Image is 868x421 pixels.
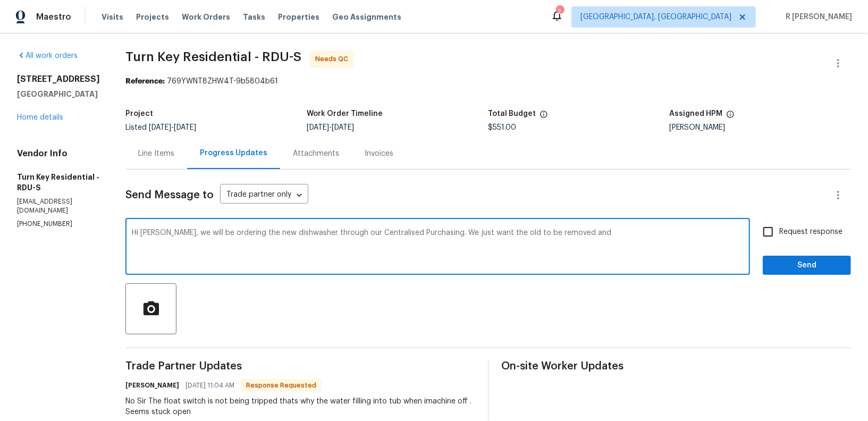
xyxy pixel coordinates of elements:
div: [PERSON_NAME] [670,124,851,131]
span: [DATE] [307,124,329,131]
h5: Total Budget [488,110,536,117]
span: Needs QC [315,54,352,64]
span: Projects [136,12,169,22]
div: Attachments [293,148,339,159]
h2: [STREET_ADDRESS] [17,74,100,85]
div: Line Items [138,148,174,159]
h5: Assigned HPM [670,110,723,117]
span: Maestro [36,12,71,22]
b: Reference: [125,78,165,85]
span: - [149,124,196,131]
span: Geo Assignments [332,12,401,22]
span: On-site Worker Updates [502,361,852,372]
span: Work Orders [182,12,230,22]
p: [EMAIL_ADDRESS][DOMAIN_NAME] [17,197,100,215]
a: All work orders [17,52,78,60]
span: Listed [125,124,196,131]
span: [DATE] [149,124,171,131]
span: [DATE] 11:04 AM [186,380,234,391]
div: 2 [556,6,563,17]
span: Properties [278,12,319,22]
div: 769YWNT8ZHW4T-9b5804b61 [125,76,851,87]
a: Home details [17,114,63,121]
h5: Project [125,110,153,117]
div: Progress Updates [200,148,267,158]
span: - [307,124,354,131]
span: [GEOGRAPHIC_DATA], [GEOGRAPHIC_DATA] [580,12,731,22]
span: Visits [102,12,123,22]
span: Send Message to [125,190,214,200]
textarea: Hi [PERSON_NAME], we will be ordering the new dishwasher through our Centralised Purchasing. We j... [132,229,744,266]
span: Tasks [243,13,265,21]
span: Request response [779,226,842,238]
span: Turn Key Residential - RDU-S [125,50,301,63]
span: [DATE] [332,124,354,131]
span: Send [771,259,842,272]
p: [PHONE_NUMBER] [17,220,100,229]
div: Trade partner only [220,187,308,204]
span: $551.00 [488,124,517,131]
span: Response Requested [242,380,321,391]
span: The total cost of line items that have been proposed by Opendoor. This sum includes line items th... [540,110,548,124]
button: Send [763,256,851,275]
h6: [PERSON_NAME] [125,380,179,391]
span: R [PERSON_NAME] [781,12,852,22]
h5: [GEOGRAPHIC_DATA] [17,89,100,99]
h5: Turn Key Residential - RDU-S [17,172,100,193]
span: Trade Partner Updates [125,361,475,372]
h4: Vendor Info [17,148,100,159]
span: The hpm assigned to this work order. [726,110,735,124]
div: Invoices [365,148,393,159]
span: [DATE] [174,124,196,131]
h5: Work Order Timeline [307,110,383,117]
div: No Sir The float switch is not being tripped thats why the water filling into tub when imachine o... [125,396,475,417]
